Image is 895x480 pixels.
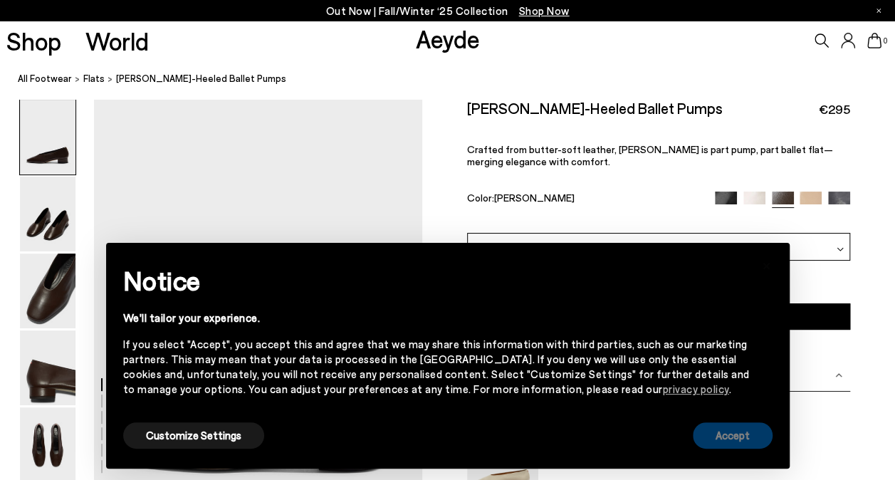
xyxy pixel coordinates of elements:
div: Color: [467,192,703,208]
span: €295 [819,100,850,118]
div: We'll tailor your experience. [123,311,750,325]
button: Customize Settings [123,422,264,449]
span: flats [83,73,105,84]
img: Delia Low-Heeled Ballet Pumps - Image 3 [20,254,75,328]
a: World [85,28,149,53]
button: Accept [693,422,773,449]
span: Navigate to /collections/new-in [519,4,570,17]
a: privacy policy [663,382,729,395]
span: [PERSON_NAME]-Heeled Ballet Pumps [116,71,286,86]
p: Out Now | Fall/Winter ‘25 Collection [326,2,570,20]
nav: breadcrumb [18,60,895,99]
h2: Notice [123,262,750,299]
span: Crafted from butter-soft leather, [PERSON_NAME] is part pump, part ballet flat—merging elegance w... [467,143,833,167]
div: If you select "Accept", you accept this and agree that we may share this information with third p... [123,337,750,397]
button: Close this notice [750,247,784,281]
a: flats [83,71,105,86]
span: 0 [881,37,889,45]
a: Shop [6,28,61,53]
img: Delia Low-Heeled Ballet Pumps - Image 4 [20,330,75,405]
img: Delia Low-Heeled Ballet Pumps - Image 2 [20,177,75,251]
img: Delia Low-Heeled Ballet Pumps - Image 1 [20,100,75,174]
img: svg%3E [835,372,842,379]
h2: [PERSON_NAME]-Heeled Ballet Pumps [467,99,723,117]
a: 0 [867,33,881,48]
span: × [762,254,772,274]
img: svg%3E [837,246,844,253]
span: [PERSON_NAME] [494,192,575,204]
a: Aeyde [416,24,480,53]
a: All Footwear [18,71,72,86]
